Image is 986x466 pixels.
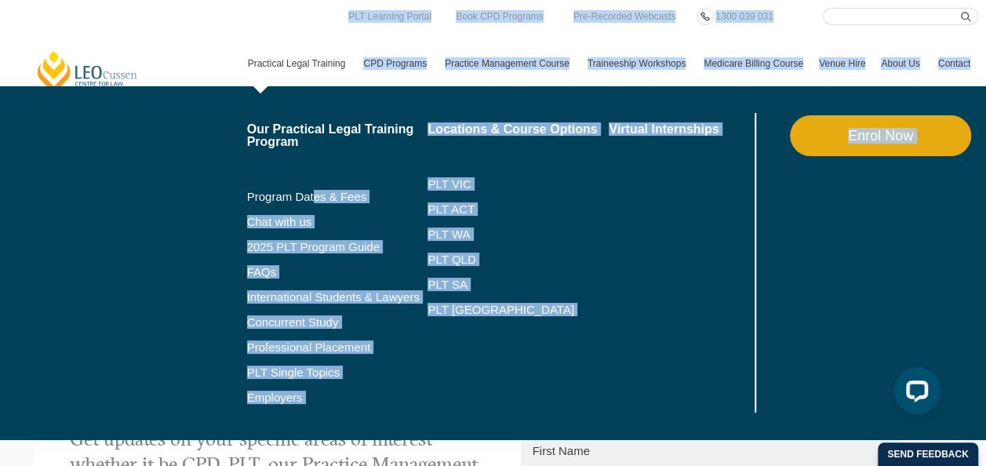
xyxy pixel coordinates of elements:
a: Our Practical Legal Training Program [247,123,428,148]
a: Virtual Internships [609,123,751,136]
a: Contact [930,41,978,86]
a: Pre-Recorded Webcasts [569,8,680,25]
a: Venue Hire [811,41,873,86]
a: Medicare Billing Course [696,41,811,86]
a: PLT [GEOGRAPHIC_DATA] [428,304,609,316]
a: Employers [247,391,428,404]
a: Chat with us [247,216,428,228]
span: 1300 039 031 [715,11,773,22]
a: Program Dates & Fees [247,191,428,203]
a: 1300 039 031 [711,8,777,25]
a: About Us [873,41,930,86]
a: PLT Learning Portal [344,8,435,25]
a: Book CPD Programs [452,8,547,25]
a: PLT SA [428,279,609,291]
a: 2025 PLT Program Guide [247,241,389,253]
a: PLT VIC [428,178,609,191]
a: Locations & Course Options [428,123,609,136]
a: Enrol Now [790,115,971,156]
a: PLT ACT [428,203,609,216]
a: PLT WA [428,228,569,241]
a: Traineeship Workshops [580,41,696,86]
a: Professional Placement [247,341,428,354]
a: Practice Management Course [437,41,580,86]
a: International Students & Lawyers [247,291,428,304]
a: Practical Legal Training [240,41,356,86]
a: CPD Programs [355,41,437,86]
a: PLT Single Topics [247,366,428,379]
a: [PERSON_NAME] Centre for Law [35,49,140,94]
a: Concurrent Study [247,316,428,329]
a: PLT QLD [428,253,609,266]
a: FAQs [247,266,428,279]
iframe: LiveChat chat widget [881,361,947,427]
